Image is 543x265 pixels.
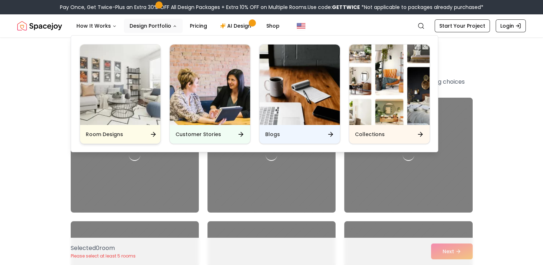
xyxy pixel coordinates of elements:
a: Spacejoy [17,19,62,33]
button: How It Works [71,19,122,33]
h6: Collections [355,131,385,138]
span: *Not applicable to packages already purchased* [360,4,483,11]
span: Use code: [308,4,360,11]
nav: Main [71,19,285,33]
h6: Blogs [265,131,280,138]
a: BlogsBlogs [259,44,340,144]
img: Spacejoy Logo [17,19,62,33]
nav: Global [17,14,526,37]
a: AI Design [214,19,259,33]
img: Collections [349,45,430,125]
a: Shop [261,19,285,33]
p: Selected 0 room [71,244,136,252]
img: Customer Stories [170,45,250,125]
a: CollectionsCollections [349,44,430,144]
img: Blogs [259,45,340,125]
b: GETTWICE [332,4,360,11]
a: Start Your Project [435,19,490,32]
div: Design Portfolio [71,36,439,153]
div: Pay Once, Get Twice-Plus an Extra 30% OFF All Design Packages + Extra 10% OFF on Multiple Rooms. [60,4,483,11]
p: Please select at least 5 rooms [71,253,136,259]
h6: Customer Stories [175,131,221,138]
img: Room Designs [80,45,160,125]
a: Login [496,19,526,32]
h6: Room Designs [86,131,123,138]
button: Design Portfolio [124,19,183,33]
a: Pricing [184,19,213,33]
a: Room DesignsRoom Designs [80,44,161,144]
img: United States [297,22,305,30]
a: Customer StoriesCustomer Stories [169,44,251,144]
